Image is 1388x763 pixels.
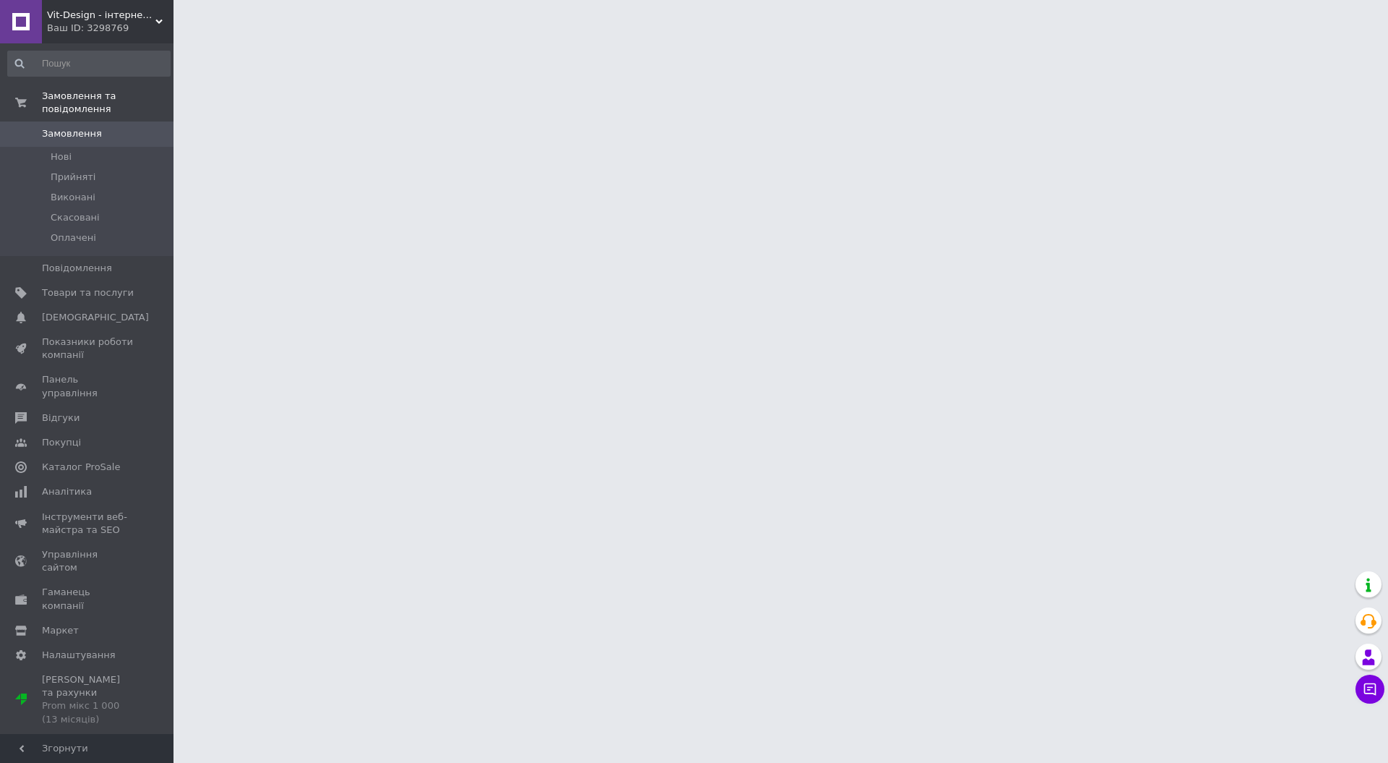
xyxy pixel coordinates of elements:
span: [DEMOGRAPHIC_DATA] [42,311,149,324]
span: Оплачені [51,231,96,244]
button: Чат з покупцем [1355,675,1384,704]
span: Відгуки [42,412,80,425]
span: Інструменти веб-майстра та SEO [42,511,134,537]
span: Показники роботи компанії [42,336,134,362]
span: Аналітика [42,485,92,498]
span: Повідомлення [42,262,112,275]
span: Замовлення [42,127,102,140]
span: Управління сайтом [42,548,134,574]
span: Покупці [42,436,81,449]
div: Ваш ID: 3298769 [47,22,173,35]
span: Скасовані [51,211,100,224]
span: Прийняті [51,171,95,184]
span: Замовлення та повідомлення [42,90,173,116]
span: [PERSON_NAME] та рахунки [42,673,134,726]
span: Маркет [42,624,79,637]
span: Нові [51,150,72,163]
span: Товари та послуги [42,286,134,299]
span: Гаманець компанії [42,586,134,612]
span: Каталог ProSale [42,461,120,474]
span: Панель управління [42,373,134,399]
span: Vit-Design - інтернет-магазин магнітних планерів та багаторазових зошитів [47,9,155,22]
span: Налаштування [42,649,116,662]
span: Виконані [51,191,95,204]
input: Пошук [7,51,171,77]
div: Prom мікс 1 000 (13 місяців) [42,699,134,725]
